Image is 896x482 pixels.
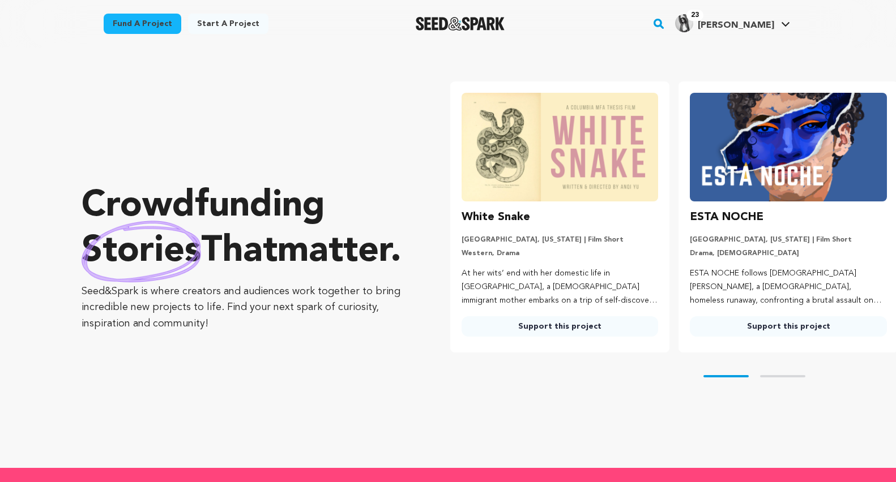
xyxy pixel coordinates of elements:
[104,14,181,34] a: Fund a project
[690,249,887,258] p: Drama, [DEMOGRAPHIC_DATA]
[416,17,505,31] a: Seed&Spark Homepage
[690,267,887,307] p: ESTA NOCHE follows [DEMOGRAPHIC_DATA] [PERSON_NAME], a [DEMOGRAPHIC_DATA], homeless runaway, conf...
[462,93,659,201] img: White Snake image
[82,283,405,332] p: Seed&Spark is where creators and audiences work together to bring incredible new projects to life...
[82,184,405,274] p: Crowdfunding that .
[416,17,505,31] img: Seed&Spark Logo Dark Mode
[675,14,693,32] img: b63d74774e80a379.jpg
[675,14,774,32] div: Elitia D.'s Profile
[698,21,774,30] span: [PERSON_NAME]
[188,14,268,34] a: Start a project
[686,10,703,21] span: 23
[673,12,792,32] a: Elitia D.'s Profile
[82,221,201,282] img: hand sketched image
[278,234,390,270] span: matter
[462,208,530,226] h3: White Snake
[462,249,659,258] p: Western, Drama
[462,316,659,337] a: Support this project
[690,208,763,226] h3: ESTA NOCHE
[690,316,887,337] a: Support this project
[462,267,659,307] p: At her wits’ end with her domestic life in [GEOGRAPHIC_DATA], a [DEMOGRAPHIC_DATA] immigrant moth...
[690,93,887,201] img: ESTA NOCHE image
[673,12,792,36] span: Elitia D.'s Profile
[462,235,659,244] p: [GEOGRAPHIC_DATA], [US_STATE] | Film Short
[690,235,887,244] p: [GEOGRAPHIC_DATA], [US_STATE] | Film Short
